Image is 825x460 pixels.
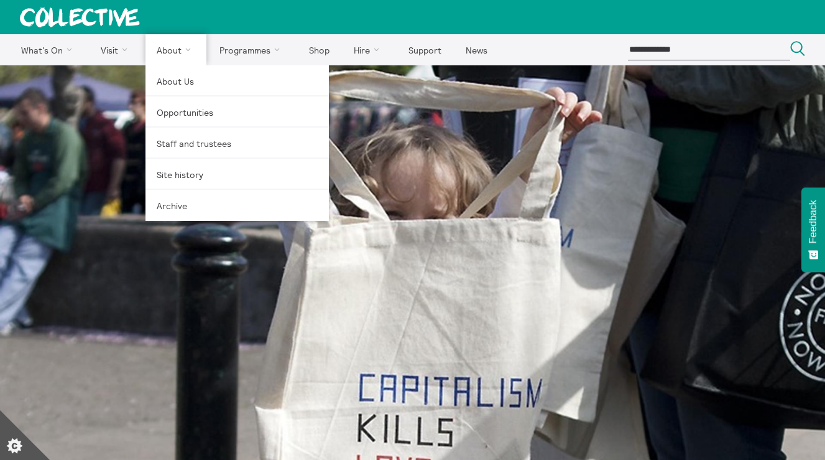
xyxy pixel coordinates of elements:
[209,34,296,65] a: Programmes
[145,190,329,221] a: Archive
[145,65,329,96] a: About Us
[145,159,329,190] a: Site history
[90,34,144,65] a: Visit
[145,34,206,65] a: About
[343,34,395,65] a: Hire
[145,128,329,159] a: Staff and trustees
[145,96,329,128] a: Opportunities
[454,34,498,65] a: News
[10,34,88,65] a: What's On
[397,34,452,65] a: Support
[298,34,340,65] a: Shop
[801,187,825,272] button: Feedback - Show survey
[808,200,819,243] span: Feedback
